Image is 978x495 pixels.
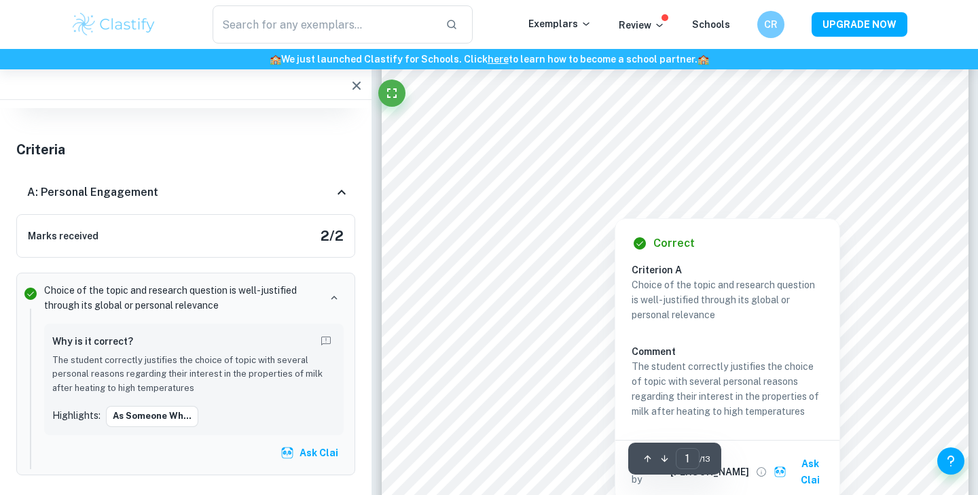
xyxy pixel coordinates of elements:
[44,283,319,313] p: Choice of the topic and research question is well-justified through its global or personal relevance
[632,277,823,322] p: Choice of the topic and research question is well-justified through its global or personal relevance
[698,54,709,65] span: 🏫
[632,344,823,359] h6: Comment
[774,466,786,479] img: clai.svg
[52,334,133,349] h6: Why is it correct?
[316,332,336,351] button: Report mistake/confusion
[752,462,771,481] button: View full profile
[378,80,405,107] button: Fullscreen
[52,354,336,395] p: The student correctly justifies the choice of topic with several personal reasons regarding their...
[692,19,730,30] a: Schools
[771,451,833,492] button: Ask Clai
[22,286,39,302] svg: Correct
[3,52,975,67] h6: We just launched Clastify for Schools. Click to learn how to become a school partner.
[106,406,198,426] button: As someone wh...
[16,139,355,160] h5: Criteria
[27,184,158,201] h6: A: Personal Engagement
[71,11,157,38] img: Clastify logo
[52,408,101,423] p: Highlights:
[700,453,710,465] span: / 13
[763,17,779,32] h6: CR
[213,5,435,44] input: Search for any exemplars...
[280,446,294,460] img: clai.svg
[278,441,344,465] button: Ask Clai
[488,54,509,65] a: here
[632,262,834,277] h6: Criterion A
[528,16,592,31] p: Exemplars
[321,226,344,246] h5: 2 / 2
[937,447,964,475] button: Help and Feedback
[757,11,784,38] button: CR
[270,54,281,65] span: 🏫
[16,171,355,214] div: A: Personal Engagement
[812,12,907,37] button: UPGRADE NOW
[653,235,695,252] h6: Correct
[619,18,665,33] p: Review
[28,228,98,243] h6: Marks received
[632,359,823,419] p: The student correctly justifies the choice of topic with several personal reasons regarding their...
